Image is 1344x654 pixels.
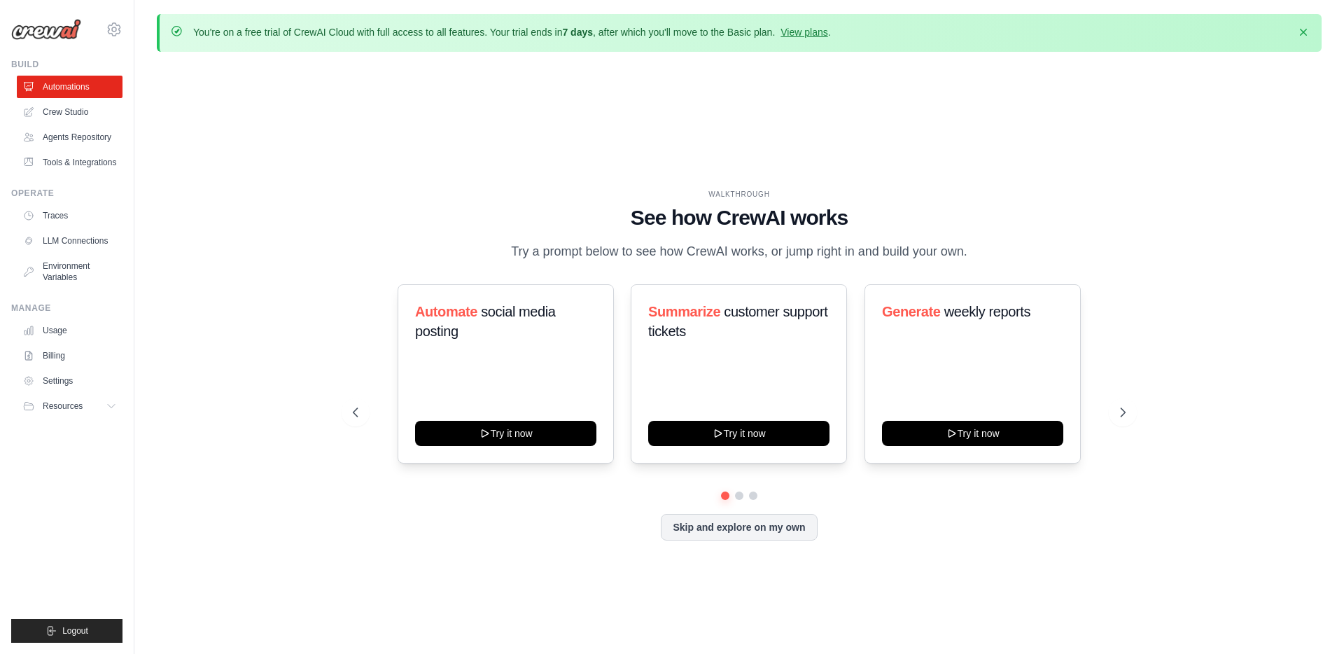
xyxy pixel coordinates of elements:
[648,421,829,446] button: Try it now
[11,302,122,314] div: Manage
[17,319,122,342] a: Usage
[17,345,122,367] a: Billing
[17,76,122,98] a: Automations
[17,101,122,123] a: Crew Studio
[415,304,477,319] span: Automate
[648,304,720,319] span: Summarize
[62,625,88,636] span: Logout
[504,242,974,262] p: Try a prompt below to see how CrewAI works, or jump right in and build your own.
[11,19,81,40] img: Logo
[780,27,827,38] a: View plans
[17,230,122,252] a: LLM Connections
[661,514,817,541] button: Skip and explore on my own
[11,188,122,199] div: Operate
[17,370,122,392] a: Settings
[882,304,941,319] span: Generate
[944,304,1030,319] span: weekly reports
[415,304,556,339] span: social media posting
[43,401,83,412] span: Resources
[17,255,122,288] a: Environment Variables
[17,204,122,227] a: Traces
[193,25,831,39] p: You're on a free trial of CrewAI Cloud with full access to all features. Your trial ends in , aft...
[11,619,122,643] button: Logout
[17,151,122,174] a: Tools & Integrations
[17,395,122,417] button: Resources
[11,59,122,70] div: Build
[562,27,593,38] strong: 7 days
[17,126,122,148] a: Agents Repository
[648,304,827,339] span: customer support tickets
[353,205,1126,230] h1: See how CrewAI works
[353,189,1126,200] div: WALKTHROUGH
[882,421,1063,446] button: Try it now
[415,421,596,446] button: Try it now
